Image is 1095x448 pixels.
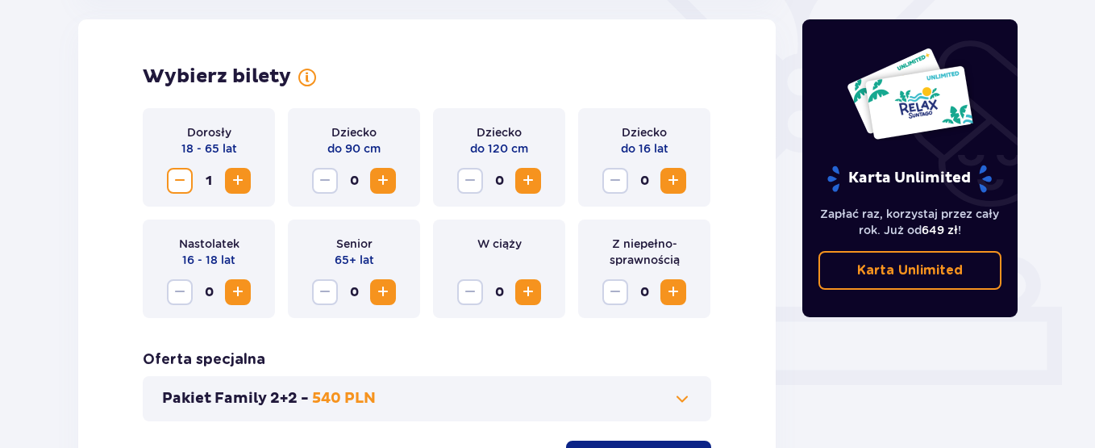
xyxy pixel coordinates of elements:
p: Dziecko [622,124,667,140]
a: Karta Unlimited [818,251,1002,290]
p: do 120 cm [470,140,528,157]
p: 65+ lat [335,252,374,268]
span: 0 [631,279,657,305]
button: Zwiększ [370,279,396,305]
button: Zmniejsz [457,168,483,194]
p: Dziecko [331,124,377,140]
span: 0 [341,168,367,194]
button: Zwiększ [515,168,541,194]
span: 1 [196,168,222,194]
span: 0 [486,168,512,194]
h2: Wybierz bilety [143,65,291,89]
p: Dziecko [477,124,522,140]
button: Zmniejsz [312,168,338,194]
span: 649 zł [922,224,958,237]
p: Karta Unlimited [857,262,963,279]
button: Zwiększ [225,279,251,305]
button: Pakiet Family 2+2 -540 PLN [162,389,692,408]
p: do 90 cm [327,140,381,157]
button: Zmniejsz [167,168,193,194]
button: Zmniejsz [312,279,338,305]
p: 18 - 65 lat [181,140,237,157]
button: Zwiększ [225,168,251,194]
p: Zapłać raz, korzystaj przez cały rok. Już od ! [818,206,1002,238]
button: Zwiększ [515,279,541,305]
button: Zmniejsz [167,279,193,305]
button: Zmniejsz [457,279,483,305]
p: Dorosły [187,124,231,140]
img: Dwie karty całoroczne do Suntago z napisem 'UNLIMITED RELAX', na białym tle z tropikalnymi liśćmi... [846,47,974,140]
p: do 16 lat [621,140,668,157]
button: Zmniejsz [602,168,628,194]
p: W ciąży [477,236,522,252]
button: Zwiększ [660,168,686,194]
span: 0 [486,279,512,305]
p: Senior [336,236,373,252]
button: Zmniejsz [602,279,628,305]
button: Zwiększ [660,279,686,305]
h3: Oferta specjalna [143,350,265,370]
span: 0 [196,279,222,305]
p: Z niepełno­sprawnością [591,236,697,268]
p: Pakiet Family 2+2 - [162,389,309,408]
p: Nastolatek [179,236,239,252]
span: 0 [341,279,367,305]
p: 540 PLN [312,389,376,408]
p: 16 - 18 lat [182,252,235,268]
span: 0 [631,168,657,194]
p: Karta Unlimited [826,165,993,193]
button: Zwiększ [370,168,396,194]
